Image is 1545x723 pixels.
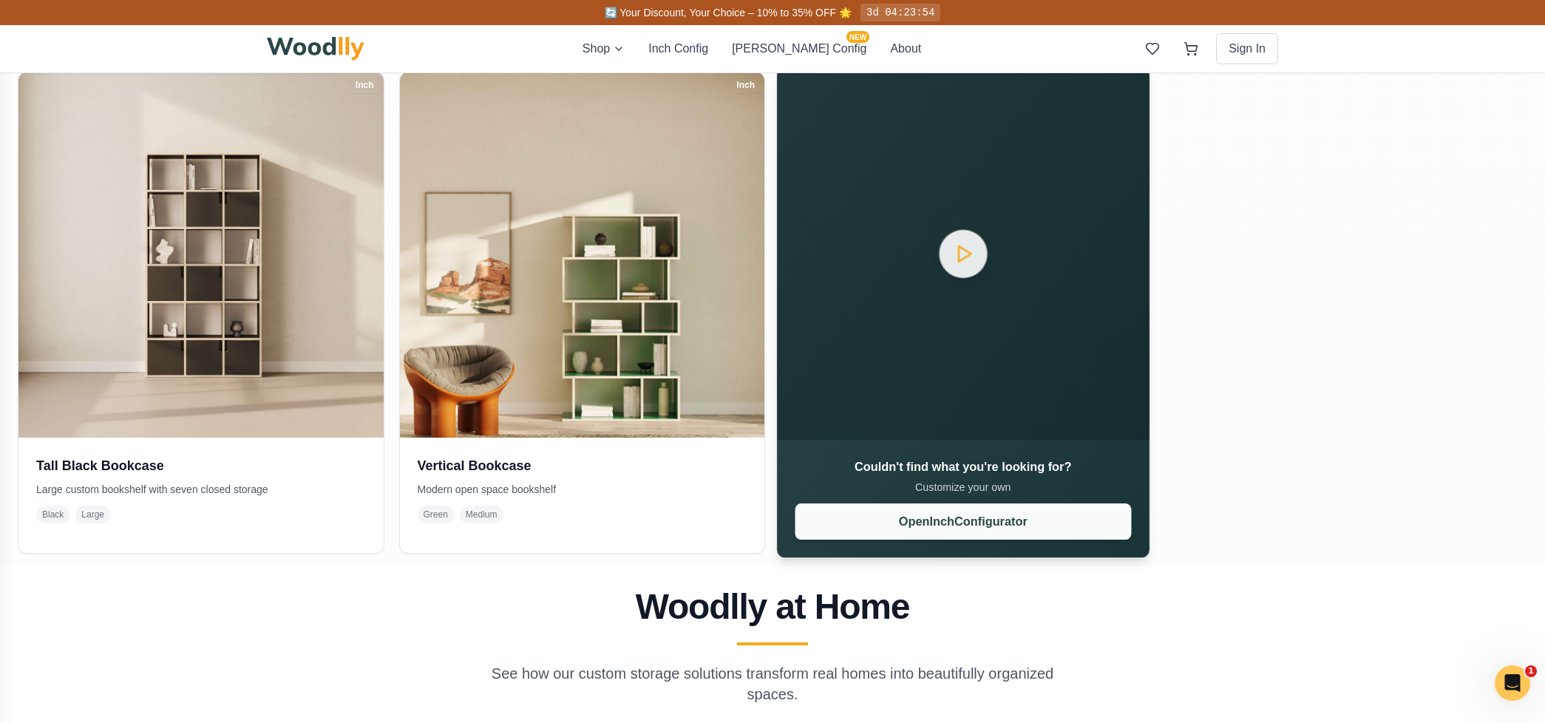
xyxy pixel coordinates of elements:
[418,482,747,497] p: Modern open space bookshelf
[732,40,866,58] button: [PERSON_NAME] ConfigNEW
[36,455,366,476] h3: Tall Black Bookcase
[267,37,364,61] img: Woodlly
[400,72,765,438] img: Vertical Bookcase
[489,663,1056,705] p: See how our custom storage solutions transform real homes into beautifully organized spaces.
[795,479,1131,494] p: Customize your own
[648,40,708,58] button: Inch Config
[418,455,747,476] h3: Vertical Bookcase
[860,4,940,21] div: 3d 04:23:54
[1216,33,1278,64] button: Sign In
[36,482,366,497] p: Large custom bookshelf with seven closed storage
[1525,665,1537,677] span: 1
[795,458,1131,475] h3: Couldn't find what you're looking for?
[605,7,852,18] span: 🔄 Your Discount, Your Choice – 10% to 35% OFF 🌟
[1495,665,1530,701] iframe: Intercom live chat
[460,506,503,523] span: Medium
[583,40,625,58] button: Shop
[18,72,384,438] img: Tall Black Bookcase
[75,506,110,523] span: Large
[846,31,869,43] span: NEW
[730,77,761,93] div: Inch
[36,506,69,523] span: Black
[418,506,454,523] span: Green
[890,40,921,58] button: About
[795,503,1131,540] button: OpenInchConfigurator
[273,589,1272,625] h2: Woodlly at Home
[349,77,381,93] div: Inch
